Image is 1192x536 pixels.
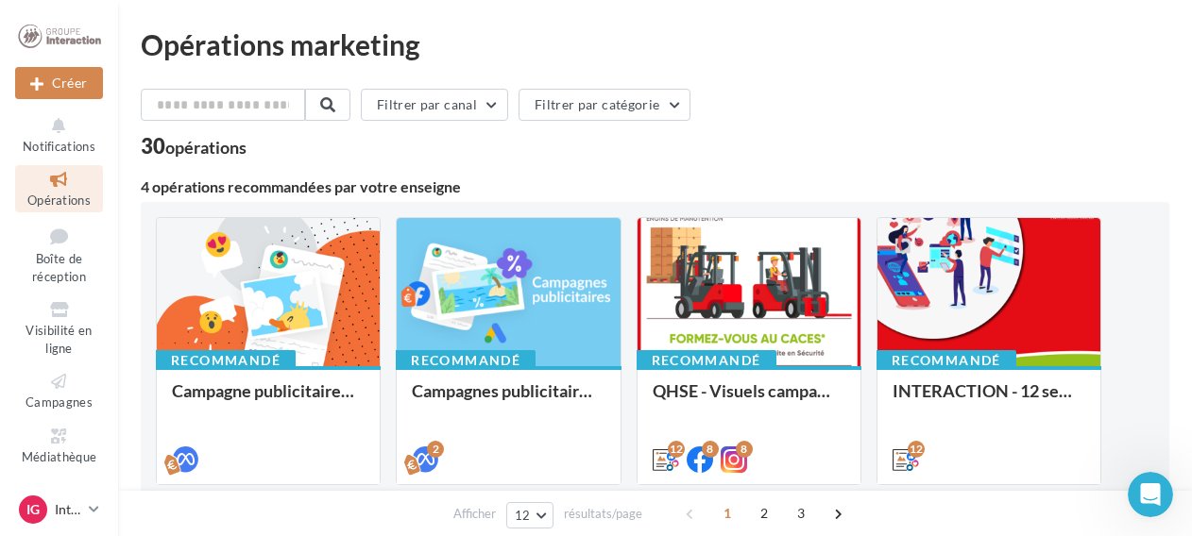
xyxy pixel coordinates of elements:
[32,251,86,284] span: Boîte de réception
[15,492,103,528] a: IG Interaction GIEN
[515,508,531,523] span: 12
[15,367,103,413] a: Campagnes
[1128,472,1173,517] iframe: Intercom live chat
[22,449,97,464] span: Médiathèque
[412,381,605,419] div: Campagnes publicitaires
[15,220,103,289] a: Boîte de réception
[15,295,103,360] a: Visibilité en ligne
[26,500,40,519] span: IG
[15,476,103,522] a: Calendrier
[506,502,554,528] button: 12
[736,441,753,458] div: 8
[15,165,103,211] a: Opérations
[141,179,1169,194] div: 4 opérations recommandées par votre enseigne
[786,498,816,528] span: 3
[877,350,1016,371] div: Recommandé
[427,441,444,458] div: 2
[712,498,742,528] span: 1
[519,89,690,121] button: Filtrer par catégorie
[15,111,103,158] button: Notifications
[564,505,642,523] span: résultats/page
[141,136,247,157] div: 30
[668,441,685,458] div: 12
[653,381,845,419] div: QHSE - Visuels campagnes siège
[15,67,103,99] div: Nouvelle campagne
[361,89,508,121] button: Filtrer par canal
[396,350,536,371] div: Recommandé
[749,498,779,528] span: 2
[141,30,1169,59] div: Opérations marketing
[55,500,81,519] p: Interaction GIEN
[172,381,365,419] div: Campagne publicitaire saisonniers
[702,441,719,458] div: 8
[15,422,103,468] a: Médiathèque
[23,139,95,154] span: Notifications
[893,381,1085,419] div: INTERACTION - 12 semaines de publication
[908,441,925,458] div: 12
[156,350,296,371] div: Recommandé
[27,193,91,208] span: Opérations
[15,67,103,99] button: Créer
[165,139,247,156] div: opérations
[453,505,496,523] span: Afficher
[637,350,776,371] div: Recommandé
[26,323,92,356] span: Visibilité en ligne
[26,394,93,410] span: Campagnes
